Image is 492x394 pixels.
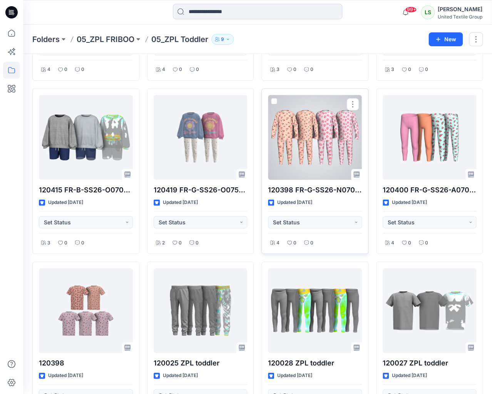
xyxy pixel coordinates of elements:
[276,66,279,74] p: 3
[211,34,234,45] button: 9
[64,66,67,74] p: 0
[268,184,362,195] p: 120398 FR-G-SS26-N070-CK
[154,357,248,368] p: 120025 ZPL toddler
[310,66,313,74] p: 0
[81,66,84,74] p: 0
[391,66,394,74] p: 3
[47,66,50,74] p: 4
[408,239,411,247] p: 0
[64,239,67,247] p: 0
[268,357,362,368] p: 120028 ZPL toddler
[268,268,362,353] a: 120028 ZPL toddler
[383,95,477,180] a: 120400 FR-G-SS26-A070-CK
[163,198,198,206] p: Updated [DATE]
[154,95,248,180] a: 120419 FR-G-SS26-O075-CK
[438,14,482,20] div: United Textile Group
[268,95,362,180] a: 120398 FR-G-SS26-N070-CK
[196,239,199,247] p: 0
[32,34,60,45] a: Folders
[383,357,477,368] p: 120027 ZPL toddler
[408,66,411,74] p: 0
[179,66,182,74] p: 0
[154,184,248,195] p: 120419 FR-G-SS26-O075-CK
[293,66,296,74] p: 0
[81,239,84,247] p: 0
[405,7,417,13] span: 99+
[179,239,182,247] p: 0
[39,268,133,353] a: 120398
[383,184,477,195] p: 120400 FR-G-SS26-A070-CK
[154,268,248,353] a: 120025 ZPL toddler
[48,198,83,206] p: Updated [DATE]
[277,371,312,379] p: Updated [DATE]
[162,239,165,247] p: 2
[39,357,133,368] p: 120398
[196,66,199,74] p: 0
[383,268,477,353] a: 120027 ZPL toddler
[391,239,394,247] p: 4
[276,239,279,247] p: 4
[77,34,134,45] a: 05_ZPL FRIBOO
[48,371,83,379] p: Updated [DATE]
[39,95,133,180] a: 120415 FR-B-SS26-O070-CK
[310,239,313,247] p: 0
[162,66,165,74] p: 4
[392,371,427,379] p: Updated [DATE]
[163,371,198,379] p: Updated [DATE]
[39,184,133,195] p: 120415 FR-B-SS26-O070-CK
[277,198,312,206] p: Updated [DATE]
[47,239,50,247] p: 3
[438,5,482,14] div: [PERSON_NAME]
[421,5,435,19] div: LS
[392,198,427,206] p: Updated [DATE]
[151,34,208,45] p: 05_ZPL Toddler
[425,239,428,247] p: 0
[293,239,296,247] p: 0
[221,35,224,44] p: 9
[428,32,463,46] button: New
[425,66,428,74] p: 0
